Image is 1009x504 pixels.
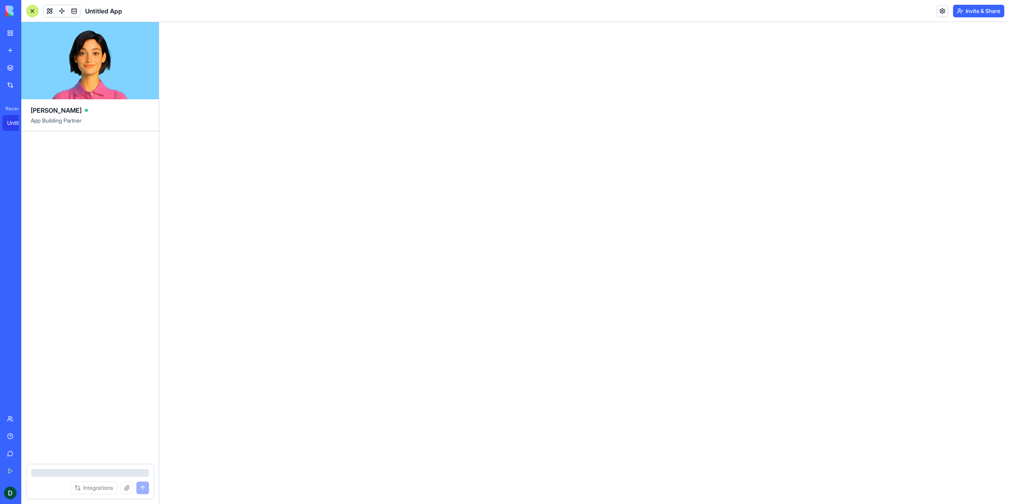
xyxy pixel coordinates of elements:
[6,6,54,17] img: logo
[4,487,17,499] img: ACg8ocKxCJHq2P28iJfRLx2lzYqImcZ3QQBF5_eKYz3C_ILzJpmRcg=s96-c
[85,6,122,16] span: Untitled App
[2,106,19,112] span: Recent
[31,106,82,115] span: [PERSON_NAME]
[2,115,34,131] a: Untitled App
[7,119,29,127] div: Untitled App
[953,5,1004,17] button: Invite & Share
[31,117,149,131] span: App Building Partner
